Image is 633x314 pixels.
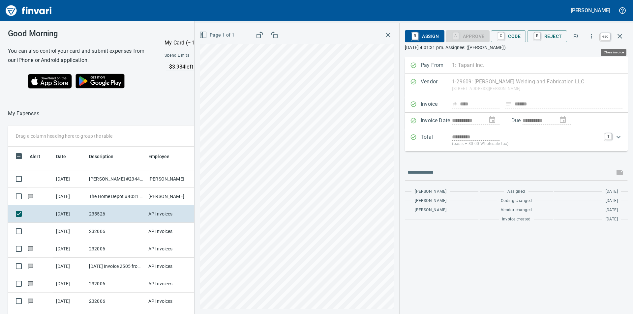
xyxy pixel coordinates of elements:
td: [DATE] [53,170,86,188]
p: Drag a column heading here to group the table [16,133,112,139]
span: Has messages [27,299,34,303]
span: Has messages [27,194,34,198]
span: Has messages [27,246,34,251]
div: Coding Required [446,33,490,39]
td: [DATE] [53,240,86,258]
span: Assigned [507,188,525,195]
span: Description [89,153,122,160]
p: $3,984 left this month [169,63,303,71]
span: Employee [148,153,178,160]
button: Flag [568,29,583,43]
img: Finvari [4,3,53,18]
td: The Home Depot #4031 Hermiston OR [86,188,146,205]
a: C [498,32,504,40]
h5: [PERSON_NAME] [571,7,610,14]
span: Employee [148,153,169,160]
span: Spend Limits [165,52,246,59]
span: [DATE] [606,207,618,214]
td: 235526 [86,205,146,223]
span: Reject [532,31,562,42]
span: Assign [410,31,439,42]
span: Alert [30,153,49,160]
span: [DATE] [606,198,618,204]
span: [PERSON_NAME] [415,188,446,195]
td: AP Invoices [146,223,195,240]
p: My Card (···1061) [165,39,214,47]
p: [DATE] 4:01:31 pm. Assignee: ([PERSON_NAME]) [405,44,628,51]
button: RAssign [405,30,444,42]
span: Description [89,153,114,160]
span: Code [496,31,521,42]
td: 232006 [86,223,146,240]
h6: You can also control your card and submit expenses from our iPhone or Android application. [8,46,148,65]
span: Alert [30,153,40,160]
td: [DATE] [53,205,86,223]
a: R [534,32,540,40]
span: [DATE] [606,216,618,223]
button: CCode [491,30,526,42]
td: AP Invoices [146,240,195,258]
nav: breadcrumb [8,110,39,118]
span: [DATE] [606,188,618,195]
button: More [584,29,599,43]
div: Expand [405,129,628,151]
button: [PERSON_NAME] [569,5,612,15]
button: RReject [527,30,567,42]
td: [DATE] Invoice 2505 from [PERSON_NAME] Welding and Fabrication LLC (1-29609) [86,258,146,275]
span: Date [56,153,75,160]
span: Has messages [27,281,34,286]
td: [PERSON_NAME] #2344 Pasco WA [86,170,146,188]
td: AP Invoices [146,275,195,293]
p: Total [421,133,452,147]
a: esc [600,33,610,40]
p: Online allowed [159,71,303,77]
td: 232006 [86,240,146,258]
p: (basis + $0.00 Wholesale tax) [452,141,601,147]
td: [PERSON_NAME] [146,188,195,205]
td: [PERSON_NAME] [146,170,195,188]
h3: Good Morning [8,29,148,38]
a: R [412,32,418,40]
span: Vendor changed [501,207,532,214]
img: Download on the App Store [28,74,72,89]
td: AP Invoices [146,293,195,310]
a: T [605,133,612,140]
td: [DATE] [53,293,86,310]
td: [DATE] [53,223,86,240]
td: [DATE] [53,258,86,275]
span: Page 1 of 1 [200,31,234,39]
p: My Expenses [8,110,39,118]
button: Page 1 of 1 [198,29,237,41]
span: Coding changed [501,198,532,204]
td: 232006 [86,275,146,293]
td: AP Invoices [146,258,195,275]
span: [PERSON_NAME] [415,198,446,204]
span: Invoice created [502,216,531,223]
span: [PERSON_NAME] [415,207,446,214]
span: This records your message into the invoice and notifies anyone mentioned [612,164,628,180]
td: AP Invoices [146,205,195,223]
span: Has messages [27,264,34,268]
span: Date [56,153,66,160]
td: [DATE] [53,188,86,205]
td: 232006 [86,293,146,310]
td: [DATE] [53,275,86,293]
img: Get it on Google Play [72,70,129,92]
